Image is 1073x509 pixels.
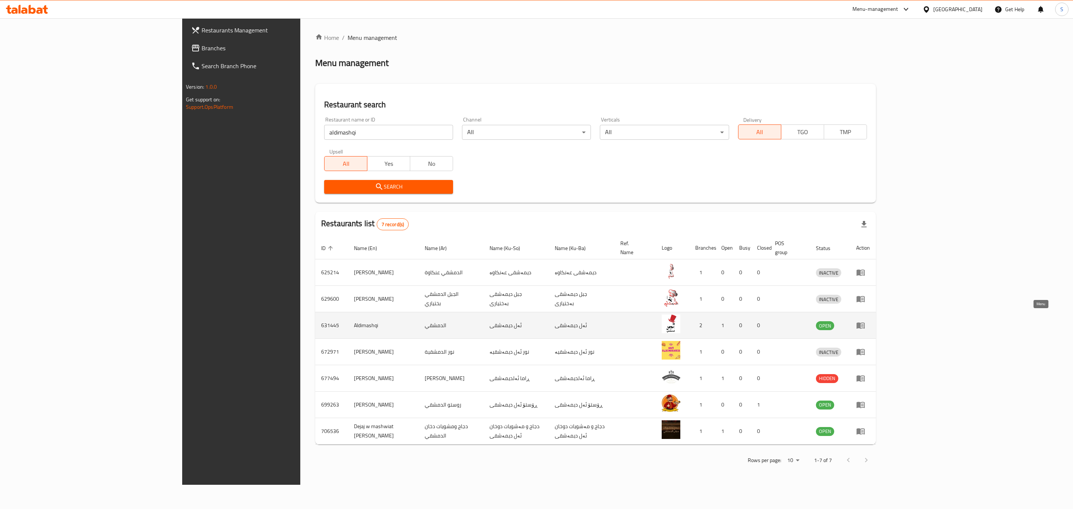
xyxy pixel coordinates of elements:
span: Yes [370,158,407,169]
div: Menu [856,374,870,383]
td: الدمشقي [419,312,484,339]
span: INACTIVE [816,295,841,304]
td: جبل ديمەشقی بەختیاری [484,286,549,312]
td: 0 [715,259,733,286]
button: No [410,156,453,171]
input: Search for restaurant name or ID.. [324,125,453,140]
div: Menu [856,347,870,356]
td: جبل ديمەشقی بەختیاری [549,286,614,312]
span: S [1060,5,1063,13]
td: ڕۆستۆ ئەل دیمەشقی [549,392,614,418]
td: [PERSON_NAME] [348,392,419,418]
div: Rows per page: [784,455,802,466]
a: Branches [185,39,361,57]
td: 0 [733,339,751,365]
td: دجاج و مەشویات دوخان ئەل دیمەشقی [484,418,549,445]
td: 1 [689,339,715,365]
td: نور ئەل ديمەشقیە [484,339,549,365]
label: Upsell [329,149,343,154]
th: Busy [733,237,751,259]
td: [PERSON_NAME] [348,259,419,286]
td: ديمەشقی عەنکاوە [484,259,549,286]
span: TMP [827,127,864,137]
td: 0 [751,259,769,286]
div: Menu [856,427,870,436]
td: 0 [733,286,751,312]
td: 1 [715,418,733,445]
button: Search [324,180,453,194]
span: Name (Ku-So) [490,244,530,253]
td: 1 [689,365,715,392]
td: ڕاما ئەلدیمەشقی [549,365,614,392]
td: دجاج ومشويات دخان الدمشقي [419,418,484,445]
div: INACTIVE [816,268,841,277]
span: Ref. Name [620,239,647,257]
button: Yes [367,156,410,171]
td: ئەل دیمەشقی [484,312,549,339]
td: 0 [715,339,733,365]
td: دجاج و مەشویات دوخان ئەل دیمەشقی [549,418,614,445]
td: نور الدمشقية [419,339,484,365]
td: الدمشقي عنكاوة [419,259,484,286]
span: Menu management [348,33,397,42]
div: Total records count [377,218,409,230]
span: 1.0.0 [205,82,217,92]
span: POS group [775,239,801,257]
img: Dejaj w mashwiat Dokhan Aldimashqi [662,420,680,439]
span: Name (En) [354,244,387,253]
td: 2 [689,312,715,339]
span: 7 record(s) [377,221,409,228]
div: [GEOGRAPHIC_DATA] [933,5,982,13]
span: TGO [784,127,821,137]
span: Status [816,244,840,253]
span: Get support on: [186,95,220,104]
td: ديمەشقی عەنکاوە [549,259,614,286]
td: 0 [733,259,751,286]
label: Delivery [743,117,762,122]
td: 0 [751,286,769,312]
td: [PERSON_NAME] [348,286,419,312]
th: Branches [689,237,715,259]
td: [PERSON_NAME] [348,339,419,365]
span: OPEN [816,401,834,409]
div: Export file [855,215,873,233]
button: All [738,124,781,139]
span: No [413,158,450,169]
span: Branches [202,44,355,53]
div: All [600,125,729,140]
span: INACTIVE [816,348,841,357]
div: Menu [856,268,870,277]
button: TGO [781,124,824,139]
a: Search Branch Phone [185,57,361,75]
th: Open [715,237,733,259]
span: Name (Ku-Ba) [555,244,595,253]
h2: Restaurants list [321,218,409,230]
td: [PERSON_NAME] [419,365,484,392]
button: TMP [824,124,867,139]
td: 0 [733,365,751,392]
td: الجبل الدمشقي بختياري [419,286,484,312]
span: All [327,158,364,169]
td: 1 [689,418,715,445]
table: enhanced table [315,237,876,445]
td: [PERSON_NAME] [348,365,419,392]
img: Rama Aldimashqi [662,367,680,386]
span: Search [330,182,447,192]
span: ID [321,244,335,253]
td: 0 [715,392,733,418]
span: OPEN [816,427,834,436]
td: 1 [689,392,715,418]
td: 1 [715,312,733,339]
td: 0 [751,418,769,445]
td: 0 [751,312,769,339]
img: Aldimashqi Ankawa [662,262,680,280]
td: 0 [751,339,769,365]
h2: Restaurant search [324,99,867,110]
span: All [741,127,778,137]
td: 1 [689,286,715,312]
div: HIDDEN [816,374,838,383]
th: Closed [751,237,769,259]
td: روستو الدمشقي [419,392,484,418]
div: Menu [856,400,870,409]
